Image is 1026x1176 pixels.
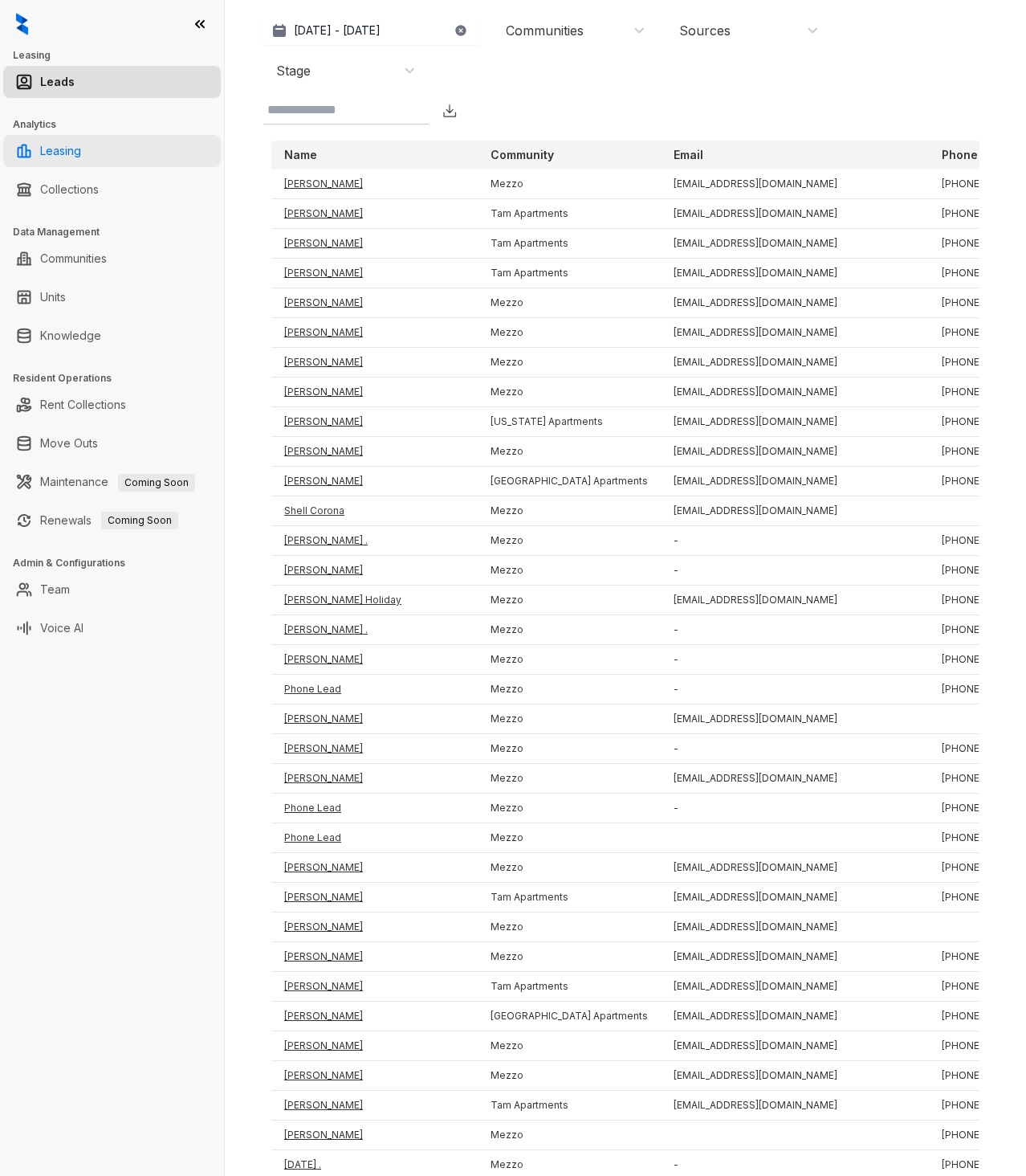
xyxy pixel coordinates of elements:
td: Mezzo [478,794,661,823]
td: Mezzo [478,318,661,348]
h3: Resident Operations [13,371,224,386]
td: - [661,556,929,586]
a: Voice AI [40,612,83,644]
p: Email [674,147,703,163]
h3: Data Management [13,225,224,239]
td: [PERSON_NAME] [271,913,478,942]
li: Collections [3,174,221,206]
h3: Analytics [13,117,224,132]
td: [PERSON_NAME] Holiday [271,586,478,615]
td: [PERSON_NAME] [271,318,478,348]
a: Units [40,281,66,313]
td: Mezzo [478,913,661,942]
td: [PERSON_NAME] . [271,526,478,556]
li: Maintenance [3,466,221,498]
td: Tam Apartments [478,259,661,288]
td: [EMAIL_ADDRESS][DOMAIN_NAME] [661,407,929,437]
td: [PERSON_NAME] [271,734,478,764]
p: Phone [942,147,978,163]
td: [PERSON_NAME] [271,883,478,913]
td: [US_STATE] Apartments [478,407,661,437]
td: Mezzo [478,942,661,972]
td: [EMAIL_ADDRESS][DOMAIN_NAME] [661,1061,929,1091]
li: Rent Collections [3,389,221,421]
td: Mezzo [478,1031,661,1061]
td: - [661,526,929,556]
li: Knowledge [3,320,221,352]
td: [PERSON_NAME] [271,169,478,199]
td: [EMAIL_ADDRESS][DOMAIN_NAME] [661,348,929,378]
p: Name [284,147,317,163]
td: [EMAIL_ADDRESS][DOMAIN_NAME] [661,586,929,615]
td: [PERSON_NAME] [271,1002,478,1031]
td: Tam Apartments [478,883,661,913]
h3: Leasing [13,48,224,63]
td: [PERSON_NAME] [271,378,478,407]
td: [EMAIL_ADDRESS][DOMAIN_NAME] [661,942,929,972]
td: Tam Apartments [478,972,661,1002]
li: Team [3,574,221,606]
td: [PERSON_NAME] [271,972,478,1002]
td: - [661,675,929,704]
li: Leads [3,66,221,98]
td: [PERSON_NAME] [271,853,478,883]
td: - [661,615,929,645]
td: [PERSON_NAME] [271,1121,478,1150]
td: [PERSON_NAME] [271,229,478,259]
td: Phone Lead [271,823,478,853]
td: [PERSON_NAME] [271,1091,478,1121]
td: Shell Corona [271,496,478,526]
td: [EMAIL_ADDRESS][DOMAIN_NAME] [661,883,929,913]
td: [EMAIL_ADDRESS][DOMAIN_NAME] [661,1091,929,1121]
div: Communities [506,22,584,39]
td: Mezzo [478,496,661,526]
td: [GEOGRAPHIC_DATA] Apartments [478,1002,661,1031]
td: [PERSON_NAME] [271,942,478,972]
td: [PERSON_NAME] [271,704,478,734]
td: [PERSON_NAME] [271,199,478,229]
td: [EMAIL_ADDRESS][DOMAIN_NAME] [661,467,929,496]
button: [DATE] - [DATE] [263,16,480,45]
p: [DATE] - [DATE] [294,22,381,39]
td: - [661,734,929,764]
td: [EMAIL_ADDRESS][DOMAIN_NAME] [661,378,929,407]
td: Mezzo [478,823,661,853]
td: [PERSON_NAME] [271,467,478,496]
td: [EMAIL_ADDRESS][DOMAIN_NAME] [661,704,929,734]
a: Communities [40,243,107,275]
td: [PERSON_NAME] [271,645,478,675]
td: [EMAIL_ADDRESS][DOMAIN_NAME] [661,496,929,526]
td: [EMAIL_ADDRESS][DOMAIN_NAME] [661,318,929,348]
td: [PERSON_NAME] . [271,615,478,645]
td: Tam Apartments [478,1091,661,1121]
td: Mezzo [478,526,661,556]
td: [GEOGRAPHIC_DATA] Apartments [478,467,661,496]
img: SearchIcon [411,104,425,117]
td: [EMAIL_ADDRESS][DOMAIN_NAME] [661,169,929,199]
li: Communities [3,243,221,275]
td: - [661,794,929,823]
a: Rent Collections [40,389,126,421]
td: Mezzo [478,437,661,467]
td: Mezzo [478,1061,661,1091]
td: Mezzo [478,288,661,318]
li: Units [3,281,221,313]
td: [PERSON_NAME] [271,407,478,437]
td: [EMAIL_ADDRESS][DOMAIN_NAME] [661,764,929,794]
td: [EMAIL_ADDRESS][DOMAIN_NAME] [661,1031,929,1061]
a: Team [40,574,70,606]
h3: Admin & Configurations [13,556,224,570]
td: [EMAIL_ADDRESS][DOMAIN_NAME] [661,1002,929,1031]
td: [PERSON_NAME] [271,259,478,288]
td: Phone Lead [271,675,478,704]
td: Mezzo [478,556,661,586]
td: [EMAIL_ADDRESS][DOMAIN_NAME] [661,229,929,259]
td: Mezzo [478,348,661,378]
td: [PERSON_NAME] [271,1031,478,1061]
p: Community [491,147,554,163]
td: Mezzo [478,169,661,199]
td: [PERSON_NAME] [271,288,478,318]
td: [EMAIL_ADDRESS][DOMAIN_NAME] [661,259,929,288]
td: Tam Apartments [478,229,661,259]
td: Mezzo [478,645,661,675]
